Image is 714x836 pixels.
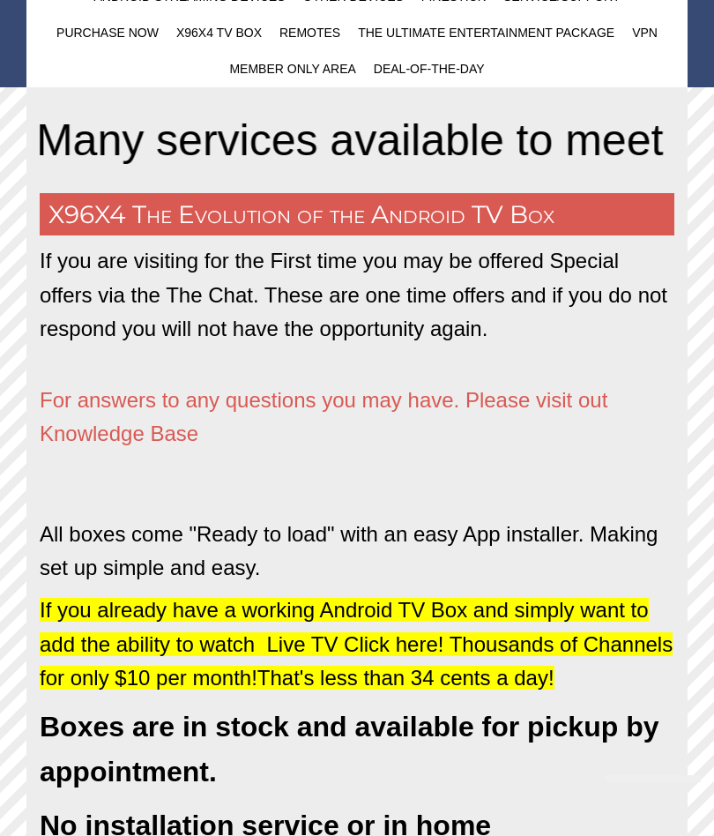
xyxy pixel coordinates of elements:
[279,26,340,40] span: Remotes
[358,26,614,40] span: The Ultimate Entertainment Package
[349,15,623,51] a: The Ultimate Entertainment Package
[598,775,701,823] iframe: chat widget
[623,15,666,51] a: VPN
[40,598,673,690] span: If you already have a working Android TV Box and simply want to add the ability to watch Live TV ...
[40,249,667,340] span: If you are visiting for the First time you may be offered Special offers via the The Chat. These ...
[632,26,658,40] span: VPN
[56,26,159,40] span: Purchase Now
[220,51,364,87] a: Member Only Area
[40,105,674,175] marquee: Everyone should have a VPN, if you are expeiencing any issues try using the VPN....Many services ...
[271,15,349,51] a: Remotes
[40,396,607,444] a: For answers to any questions you may have. Please visit out Knowledge Base
[48,199,554,229] span: X96X4 The Evolution of the Android TV Box
[48,15,167,51] a: Purchase Now
[40,711,658,787] strong: Boxes are in stock and available for pickup by appointment.
[257,666,554,690] span: That's less than 34 cents a day!
[167,15,271,51] a: X96X4 TV Box
[40,522,658,579] span: All boxes come "Ready to load" with an easy App installer. Making set up simple and easy.
[40,606,673,688] a: If you already have a working Android TV Box and simply want to add the ability to watch Live TV ...
[365,51,494,87] a: Deal-Of-The-Day
[229,62,355,76] span: Member Only Area
[374,62,485,76] span: Deal-Of-The-Day
[40,388,607,445] span: For answers to any questions you may have. Please visit out Knowledge Base
[176,26,262,40] span: X96X4 TV Box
